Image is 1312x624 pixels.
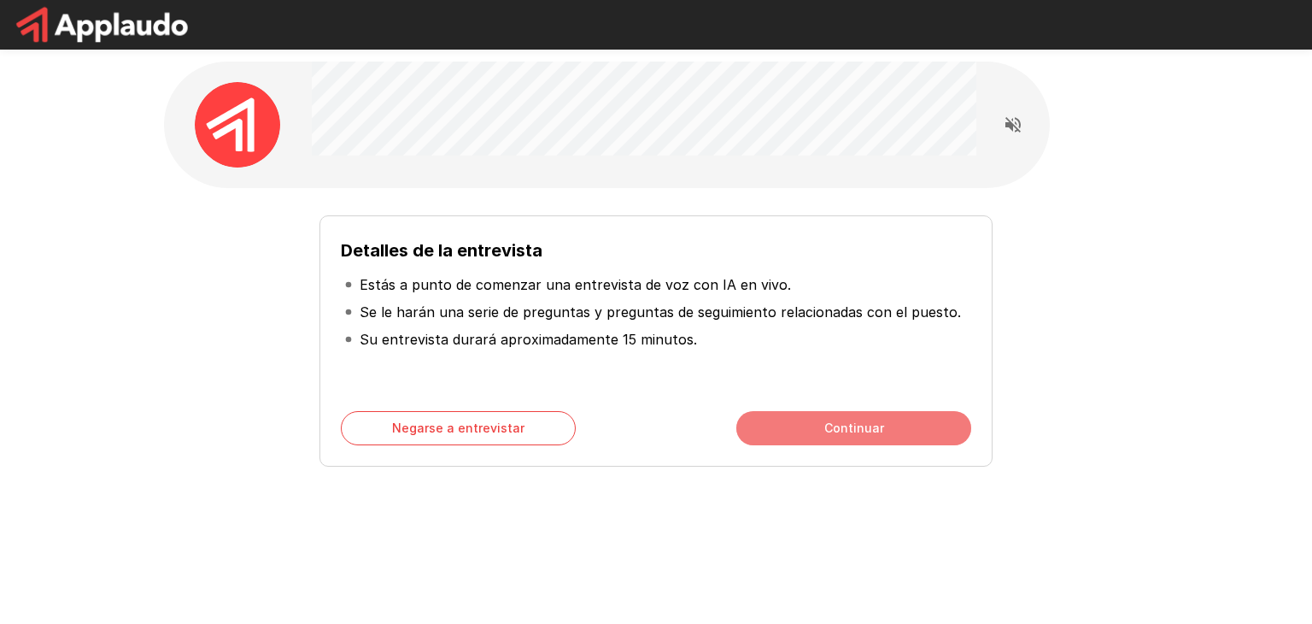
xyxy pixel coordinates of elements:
[341,411,576,445] button: Negarse a entrevistar
[195,82,280,168] img: applaudo_avatar.png
[341,240,542,261] font: Detalles de la entrevista
[360,276,791,293] font: Estás a punto de comenzar una entrevista de voz con IA en vivo.
[996,108,1030,142] button: Leer las preguntas en voz alta
[392,421,524,435] font: Negarse a entrevistar
[360,331,697,348] font: Su entrevista durará aproximadamente 15 minutos.
[360,303,961,321] font: Se le harán una serie de preguntas y preguntas de seguimiento relacionadas con el puesto.
[824,421,884,435] font: Continuar
[736,411,971,445] button: Continuar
